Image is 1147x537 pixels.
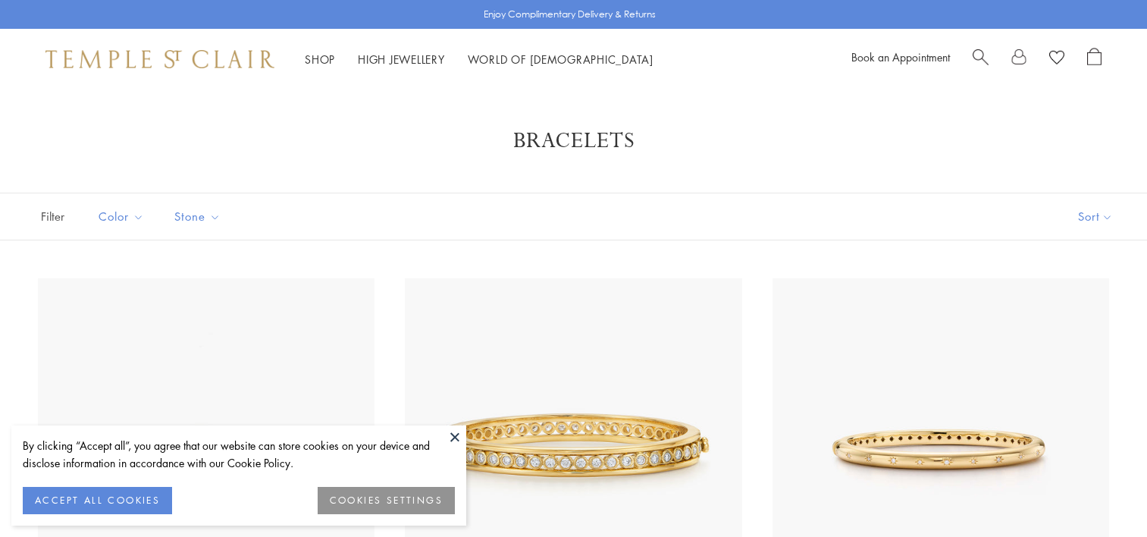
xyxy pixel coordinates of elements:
[23,487,172,514] button: ACCEPT ALL COOKIES
[1049,48,1064,71] a: View Wishlist
[305,52,335,67] a: ShopShop
[305,50,653,69] nav: Main navigation
[23,437,455,472] div: By clicking “Accept all”, you agree that our website can store cookies on your device and disclos...
[973,48,989,71] a: Search
[61,127,1086,155] h1: Bracelets
[851,49,950,64] a: Book an Appointment
[468,52,653,67] a: World of [DEMOGRAPHIC_DATA]World of [DEMOGRAPHIC_DATA]
[1071,466,1132,522] iframe: Gorgias live chat messenger
[1044,193,1147,240] button: Show sort by
[1087,48,1102,71] a: Open Shopping Bag
[91,207,155,226] span: Color
[318,487,455,514] button: COOKIES SETTINGS
[163,199,232,234] button: Stone
[358,52,445,67] a: High JewelleryHigh Jewellery
[167,207,232,226] span: Stone
[87,199,155,234] button: Color
[484,7,656,22] p: Enjoy Complimentary Delivery & Returns
[45,50,274,68] img: Temple St. Clair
